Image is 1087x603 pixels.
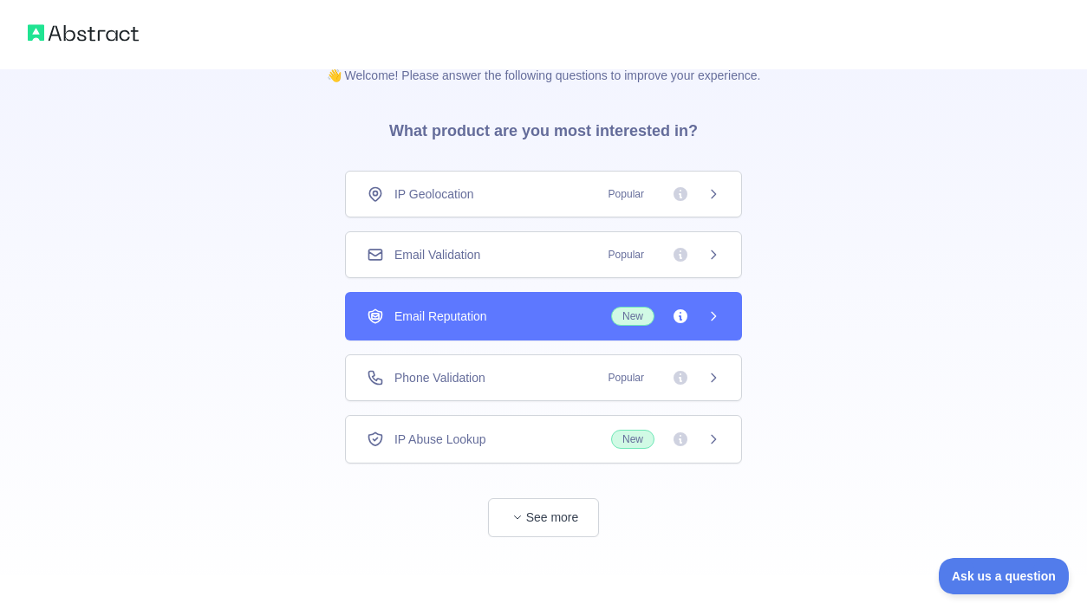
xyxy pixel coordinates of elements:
[394,308,487,325] span: Email Reputation
[394,246,480,263] span: Email Validation
[939,558,1070,594] iframe: Toggle Customer Support
[611,430,654,449] span: New
[394,431,486,448] span: IP Abuse Lookup
[598,185,654,203] span: Popular
[361,84,726,171] h3: What product are you most interested in?
[394,369,485,386] span: Phone Validation
[598,369,654,386] span: Popular
[488,498,599,537] button: See more
[28,21,139,45] img: Abstract logo
[611,307,654,326] span: New
[394,185,474,203] span: IP Geolocation
[598,246,654,263] span: Popular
